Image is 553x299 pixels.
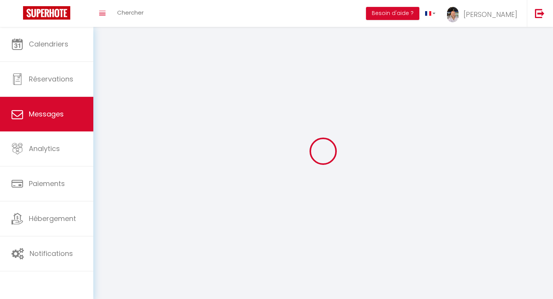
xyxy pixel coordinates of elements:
[29,74,73,84] span: Réservations
[30,249,73,258] span: Notifications
[29,179,65,188] span: Paiements
[23,6,70,20] img: Super Booking
[535,8,545,18] img: logout
[447,7,459,22] img: ...
[29,144,60,153] span: Analytics
[464,10,517,19] span: [PERSON_NAME]
[117,8,144,17] span: Chercher
[29,214,76,223] span: Hébergement
[29,109,64,119] span: Messages
[29,39,68,49] span: Calendriers
[366,7,419,20] button: Besoin d'aide ?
